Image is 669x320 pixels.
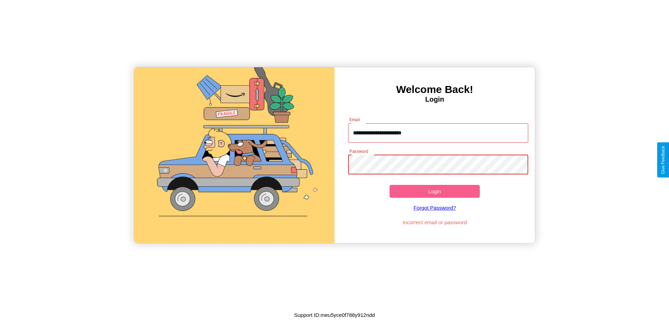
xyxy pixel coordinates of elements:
h4: Login [334,95,535,103]
label: Password [349,148,368,154]
a: Forgot Password? [345,198,525,218]
p: Incorrect email or password [345,218,525,227]
img: gif [134,67,334,243]
div: Give Feedback [661,146,666,174]
h3: Welcome Back! [334,84,535,95]
button: Login [390,185,480,198]
label: Email [349,117,360,123]
p: Support ID: meu5yce0f788y912ndd [294,310,375,320]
